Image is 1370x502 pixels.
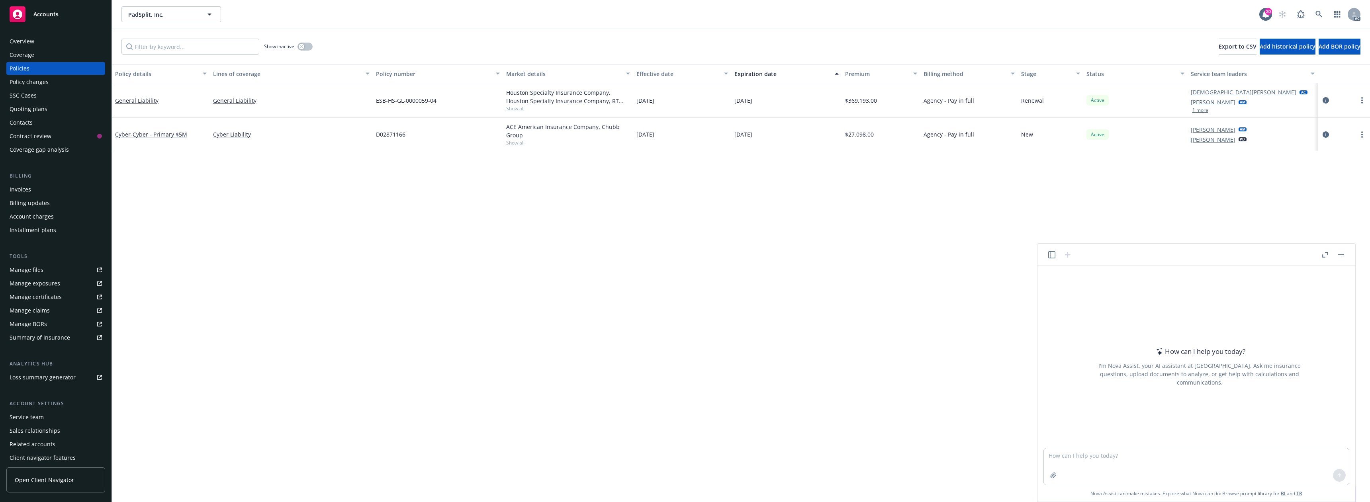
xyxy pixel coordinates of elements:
div: ACE American Insurance Company, Chubb Group [506,123,630,139]
div: Service team leaders [1191,70,1306,78]
span: Nova Assist can make mistakes. Explore what Nova can do: Browse prompt library for and [1090,485,1302,502]
div: Client navigator features [10,451,76,464]
a: Manage BORs [6,318,105,330]
span: Show all [506,105,630,112]
div: Manage exposures [10,277,60,290]
button: Policy number [373,64,503,83]
a: Search [1311,6,1327,22]
span: New [1021,130,1033,139]
span: Show all [506,139,630,146]
a: Manage exposures [6,277,105,290]
a: Report a Bug [1293,6,1309,22]
button: Add BOR policy [1319,39,1360,55]
span: - Cyber - Primary $5M [131,131,187,138]
span: Agency - Pay in full [924,130,974,139]
div: Analytics hub [6,360,105,368]
span: Open Client Navigator [15,476,74,484]
div: Account charges [10,210,54,223]
div: Effective date [636,70,719,78]
a: BI [1281,490,1286,497]
div: Expiration date [734,70,830,78]
a: Summary of insurance [6,331,105,344]
span: PadSplit, Inc. [128,10,197,19]
span: [DATE] [636,96,654,105]
span: $27,098.00 [845,130,874,139]
button: Service team leaders [1188,64,1318,83]
a: Manage claims [6,304,105,317]
a: [PERSON_NAME] [1191,98,1235,106]
span: $369,193.00 [845,96,877,105]
div: Status [1086,70,1176,78]
button: 1 more [1192,108,1208,113]
a: Manage files [6,264,105,276]
a: [DEMOGRAPHIC_DATA][PERSON_NAME] [1191,88,1296,96]
div: Market details [506,70,621,78]
div: Tools [6,252,105,260]
div: 30 [1265,8,1272,15]
span: Export to CSV [1219,43,1256,50]
span: [DATE] [734,96,752,105]
a: Start snowing [1274,6,1290,22]
button: Premium [842,64,920,83]
a: [PERSON_NAME] [1191,125,1235,134]
div: Policy changes [10,76,49,88]
button: Billing method [920,64,1018,83]
a: Contract review [6,130,105,143]
div: Contract review [10,130,51,143]
div: Contacts [10,116,33,129]
div: Coverage gap analysis [10,143,69,156]
a: Switch app [1329,6,1345,22]
span: Renewal [1021,96,1044,105]
div: Service team [10,411,44,424]
button: Add historical policy [1260,39,1315,55]
a: circleInformation [1321,130,1331,139]
input: Filter by keyword... [121,39,259,55]
span: ESB-HS-GL-0000059-04 [376,96,436,105]
button: Expiration date [731,64,842,83]
button: Lines of coverage [210,64,373,83]
a: Installment plans [6,224,105,236]
div: Policy details [115,70,198,78]
a: SSC Cases [6,89,105,102]
a: Billing updates [6,197,105,209]
button: Effective date [633,64,731,83]
div: Loss summary generator [10,371,76,384]
div: Billing method [924,70,1006,78]
a: Coverage gap analysis [6,143,105,156]
div: SSC Cases [10,89,37,102]
div: Policy number [376,70,491,78]
div: Policies [10,62,29,75]
a: Overview [6,35,105,48]
span: Show inactive [264,43,294,50]
div: Sales relationships [10,424,60,437]
div: Account settings [6,400,105,408]
a: Client navigator features [6,451,105,464]
a: Contacts [6,116,105,129]
span: [DATE] [734,130,752,139]
a: Service team [6,411,105,424]
a: Related accounts [6,438,105,451]
div: Stage [1021,70,1071,78]
button: Policy details [112,64,210,83]
a: circleInformation [1321,96,1331,105]
div: Manage BORs [10,318,47,330]
a: more [1357,96,1367,105]
span: Agency - Pay in full [924,96,974,105]
a: more [1357,130,1367,139]
div: Manage claims [10,304,50,317]
button: Status [1083,64,1188,83]
div: Summary of insurance [10,331,70,344]
div: Houston Specialty Insurance Company, Houston Specialty Insurance Company, RT Specialty Insurance ... [506,88,630,105]
a: Sales relationships [6,424,105,437]
a: Account charges [6,210,105,223]
a: Manage certificates [6,291,105,303]
a: Cyber Liability [213,130,370,139]
div: Manage files [10,264,43,276]
div: Related accounts [10,438,55,451]
div: I'm Nova Assist, your AI assistant at [GEOGRAPHIC_DATA]. Ask me insurance questions, upload docum... [1088,361,1311,387]
div: Installment plans [10,224,56,236]
div: Invoices [10,183,31,196]
a: [PERSON_NAME] [1191,135,1235,144]
a: Policies [6,62,105,75]
span: D02871166 [376,130,405,139]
